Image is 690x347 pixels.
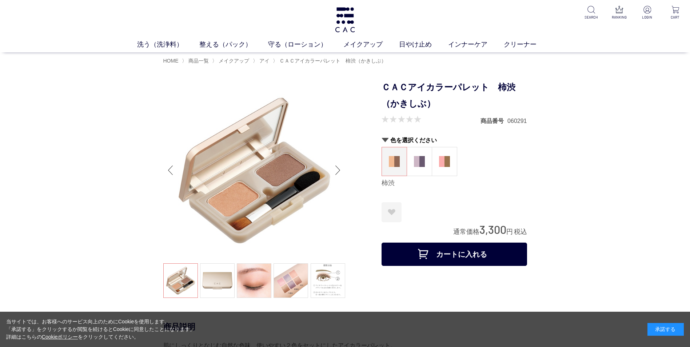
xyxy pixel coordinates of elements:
a: インナーケア [448,40,504,49]
a: 整える（パック） [199,40,268,49]
a: メイクアップ [217,58,249,64]
a: お気に入りに登録する [382,202,402,222]
li: 〉 [253,57,271,64]
span: ＣＡＣアイカラーパレット 柿渋（かきしぶ） [279,58,386,64]
div: Next slide [331,156,345,185]
a: 紫陽花 [407,147,432,176]
a: ＣＡＣアイカラーパレット 柿渋（かきしぶ） [278,58,386,64]
dl: 柿渋 [382,147,407,176]
span: 税込 [514,228,527,235]
div: Previous slide [163,156,178,185]
a: LOGIN [638,6,656,20]
span: 通常価格 [453,228,479,235]
img: 紫陽花 [414,156,425,167]
img: 柿渋 [389,156,400,167]
a: 日やけ止め [399,40,448,49]
p: RANKING [610,15,628,20]
dd: 060291 [507,117,527,125]
a: 守る（ローション） [268,40,343,49]
div: 承諾する [647,323,684,336]
a: HOME [163,58,179,64]
h2: 色を選択ください [382,136,527,144]
span: 商品一覧 [188,58,209,64]
p: SEARCH [582,15,600,20]
div: 当サイトでは、お客様へのサービス向上のためにCookieを使用します。 「承諾する」をクリックするか閲覧を続けるとCookieに同意したことになります。 詳細はこちらの をクリックしてください。 [6,318,195,341]
span: 3,300 [479,223,506,236]
a: 八重桜 [432,147,457,176]
img: logo [334,7,356,32]
span: 円 [506,228,513,235]
dt: 商品番号 [480,117,507,125]
li: 〉 [212,57,251,64]
a: 洗う（洗浄料） [137,40,199,49]
a: アイ [258,58,270,64]
li: 〉 [182,57,211,64]
a: RANKING [610,6,628,20]
a: 商品一覧 [187,58,209,64]
p: CART [666,15,684,20]
img: 八重桜 [439,156,450,167]
p: LOGIN [638,15,656,20]
h1: ＣＡＣアイカラーパレット 柿渋（かきしぶ） [382,79,527,112]
div: 柿渋 [382,179,527,188]
a: メイクアップ [343,40,399,49]
button: カートに入れる [382,243,527,266]
a: SEARCH [582,6,600,20]
a: クリーナー [504,40,553,49]
a: Cookieポリシー [42,334,78,340]
a: CART [666,6,684,20]
li: 〉 [273,57,388,64]
img: ＣＡＣアイカラーパレット 柿渋（かきしぶ） 柿渋 [163,79,345,261]
span: アイ [259,58,270,64]
span: メイクアップ [219,58,249,64]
